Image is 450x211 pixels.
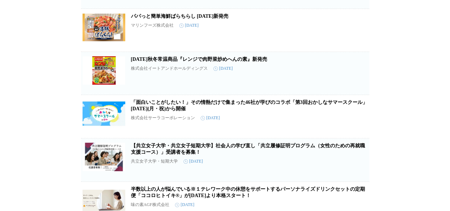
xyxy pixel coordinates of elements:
p: 株式会社イートアンドホールディングス [131,65,208,72]
img: 2025年秋冬常温商品『レンジで肉野菜炒めへんの素』新発売 [83,56,125,85]
p: 株式会社サーラコーポレーション [131,115,195,121]
img: 「面白いことがしたい！」その情熱だけで集まった46社が学びのコラボ「第3回おかしなサマースクール」7月21日(月・祝)から開催 [83,99,125,128]
p: 共立女子大学・短期大学 [131,158,178,164]
time: [DATE] [175,202,195,207]
a: 【共立女子大学・共立女子短期大学】社会人の学び直し「共立履修証明プログラム（女性のための再就職支援コース）」受講者を募集！ [131,143,365,155]
time: [DATE] [179,23,199,28]
a: パパっと簡単海鮮ばらちらし [DATE]新発売 [131,14,229,19]
img: 【共立女子大学・共立女子短期大学】社会人の学び直し「共立履修証明プログラム（女性のための再就職支援コース）」受講者を募集！ [83,143,125,171]
a: 半数以上の人が悩んでいる※１テレワーク中の休憩をサポートするパーソナライズドリンクセットの定期便「ココロヒトイキ®」が[DATE]より本格スタート！ [131,186,365,198]
a: 「面白いことがしたい！」その情熱だけで集まった46社が学びのコラボ「第3回おかしなサマースクール」[DATE](月・祝)から開催 [131,100,367,111]
p: マリンフーズ株式会社 [131,22,174,28]
time: [DATE] [201,115,220,121]
img: パパっと簡単海鮮ばらちらし 2025年7月新発売 [83,13,125,42]
time: [DATE] [213,66,233,71]
a: [DATE]秋冬常温商品『レンジで肉野菜炒めへんの素』新発売 [131,57,267,62]
time: [DATE] [184,159,203,164]
p: 味の素AGF株式会社 [131,202,169,208]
